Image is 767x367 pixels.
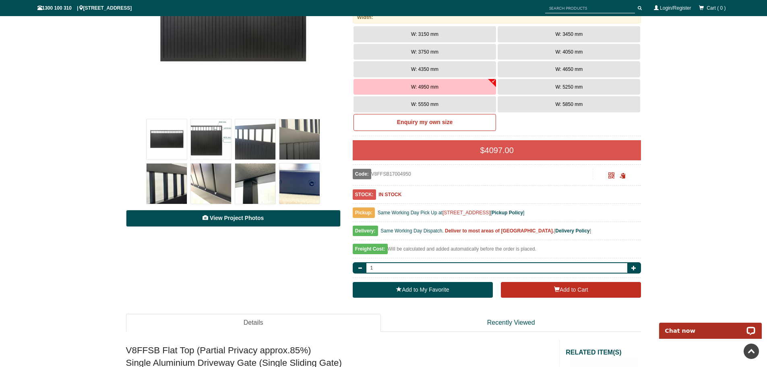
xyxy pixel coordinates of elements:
button: W: 3450 mm [498,26,640,42]
button: W: 4650 mm [498,61,640,77]
a: Delivery Policy [555,228,589,234]
span: 1300 100 310 | [STREET_ADDRESS] [37,5,132,11]
div: [ ] [353,226,641,240]
span: STOCK: [353,189,376,200]
a: Enquiry my own size [354,114,496,131]
img: V8FFSB - Flat Top (Partial Privacy approx.85%) - Single Aluminium Driveway Gate - Single Sliding ... [147,164,187,204]
span: W: 5850 mm [555,102,583,107]
input: SEARCH PRODUCTS [545,3,635,13]
span: W: 4950 mm [411,84,438,90]
span: W: 3450 mm [555,31,583,37]
img: V8FFSB - Flat Top (Partial Privacy approx.85%) - Single Aluminium Driveway Gate - Single Sliding ... [279,119,320,160]
a: Add to My Favorite [353,282,493,298]
span: 4097.00 [485,146,514,155]
span: Freight Cost: [353,244,388,254]
span: W: 5250 mm [555,84,583,90]
span: W: 3750 mm [411,49,438,55]
span: W: 3150 mm [411,31,438,37]
button: W: 4350 mm [354,61,496,77]
span: Same Working Day Pick Up at [ ] [378,210,525,216]
div: V8FFSB17004950 [353,169,593,179]
button: W: 5850 mm [498,96,640,112]
a: View Project Photos [126,210,341,227]
img: V8FFSB - Flat Top (Partial Privacy approx.85%) - Single Aluminium Driveway Gate - Single Sliding ... [235,119,275,160]
b: IN STOCK [378,192,401,197]
span: View Project Photos [210,215,264,221]
span: Delivery: [353,226,378,236]
button: W: 5550 mm [354,96,496,112]
span: Click to copy the URL [620,173,626,179]
span: W: 4350 mm [411,66,438,72]
img: V8FFSB - Flat Top (Partial Privacy approx.85%) - Single Aluminium Driveway Gate - Single Sliding ... [279,164,320,204]
img: V8FFSB - Flat Top (Partial Privacy approx.85%) - Single Aluminium Driveway Gate - Single Sliding ... [235,164,275,204]
button: W: 3750 mm [354,44,496,60]
button: W: 3150 mm [354,26,496,42]
a: Login/Register [660,5,691,11]
img: V8FFSB - Flat Top (Partial Privacy approx.85%) - Single Aluminium Driveway Gate - Single Sliding ... [147,119,187,160]
img: V8FFSB - Flat Top (Partial Privacy approx.85%) - Single Aluminium Driveway Gate - Single Sliding ... [191,164,231,204]
img: V8FFSB - Flat Top (Partial Privacy approx.85%) - Single Aluminium Driveway Gate - Single Sliding ... [191,119,231,160]
span: Code: [353,169,371,179]
a: [STREET_ADDRESS] [442,210,490,216]
a: Pickup Policy [492,210,523,216]
a: Recently Viewed [381,314,641,332]
b: Enquiry my own size [397,119,453,125]
b: Deliver to most areas of [GEOGRAPHIC_DATA]. [445,228,554,234]
div: Will be calculated and added automatically before the order is placed. [353,244,641,258]
span: W: 4050 mm [555,49,583,55]
iframe: LiveChat chat widget [654,313,767,339]
a: Details [126,314,381,332]
span: W: 4650 mm [555,66,583,72]
div: Width: [353,11,641,23]
button: Add to Cart [501,282,641,298]
span: Same Working Day Dispatch. [380,228,444,234]
button: W: 5250 mm [498,79,640,95]
div: $ [353,140,641,160]
button: W: 4050 mm [498,44,640,60]
h2: RELATED ITEM(S) [566,348,641,357]
span: Cart ( 0 ) [707,5,726,11]
span: W: 5550 mm [411,102,438,107]
span: Pickup: [353,207,375,218]
a: Click to enlarge and scan to share. [608,174,614,179]
button: W: 4950 mm [354,79,496,95]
